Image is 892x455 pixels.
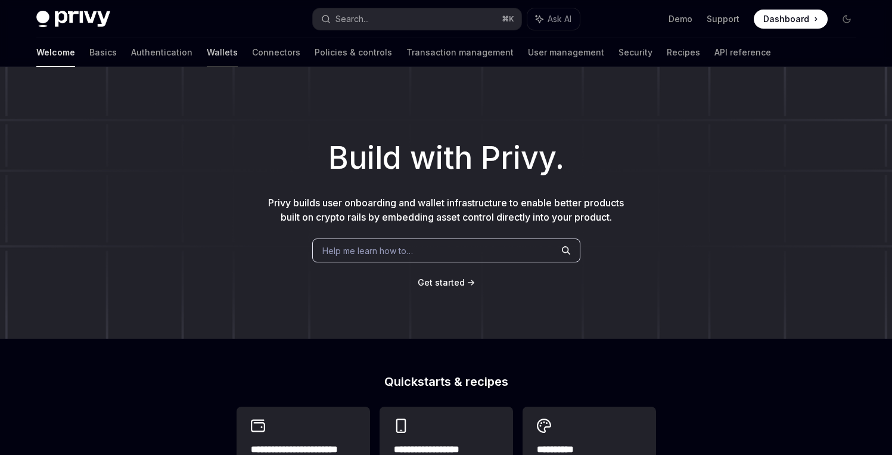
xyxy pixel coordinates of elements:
[837,10,856,29] button: Toggle dark mode
[335,12,369,26] div: Search...
[714,38,771,67] a: API reference
[418,277,465,289] a: Get started
[131,38,192,67] a: Authentication
[669,13,692,25] a: Demo
[36,11,110,27] img: dark logo
[707,13,739,25] a: Support
[619,38,652,67] a: Security
[754,10,828,29] a: Dashboard
[207,38,238,67] a: Wallets
[313,8,521,30] button: Search...⌘K
[406,38,514,67] a: Transaction management
[502,14,514,24] span: ⌘ K
[763,13,809,25] span: Dashboard
[527,8,580,30] button: Ask AI
[89,38,117,67] a: Basics
[418,277,465,287] span: Get started
[322,244,413,257] span: Help me learn how to…
[548,13,571,25] span: Ask AI
[19,135,873,181] h1: Build with Privy.
[667,38,700,67] a: Recipes
[528,38,604,67] a: User management
[268,197,624,223] span: Privy builds user onboarding and wallet infrastructure to enable better products built on crypto ...
[315,38,392,67] a: Policies & controls
[237,376,656,388] h2: Quickstarts & recipes
[36,38,75,67] a: Welcome
[252,38,300,67] a: Connectors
